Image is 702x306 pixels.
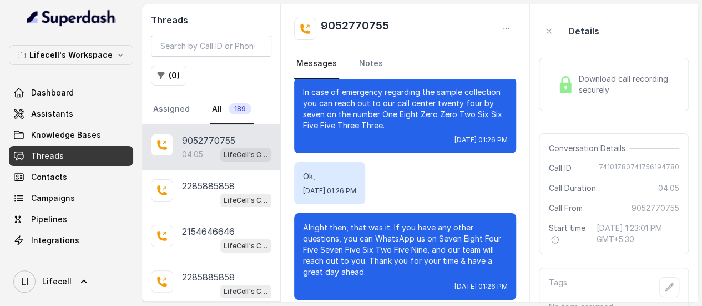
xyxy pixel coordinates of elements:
a: Notes [357,49,385,79]
p: LifeCell's Call Assistant [224,240,268,252]
a: All189 [210,94,254,124]
button: Lifecell's Workspace [9,45,133,65]
button: (0) [151,66,186,86]
span: 74101780741756194780 [599,163,679,174]
input: Search by Call ID or Phone Number [151,36,271,57]
span: 04:05 [658,183,679,194]
span: Assistants [31,108,73,119]
span: Integrations [31,235,79,246]
img: Lock Icon [557,76,574,93]
span: Dashboard [31,87,74,98]
a: Dashboard [9,83,133,103]
span: [DATE] 01:26 PM [454,136,507,144]
a: Messages [294,49,339,79]
span: Threads [31,151,64,162]
a: Threads [9,146,133,166]
a: Contacts [9,167,133,187]
span: Call Duration [548,183,595,194]
span: Conversation Details [548,143,629,154]
span: Call ID [548,163,571,174]
a: API Settings [9,252,133,272]
a: Assistants [9,104,133,124]
p: Alright then, that was it. If you have any other questions, you can WhatsApp us on Seven Eight Fo... [303,222,507,278]
text: LI [21,276,28,288]
p: Tags [548,277,567,297]
p: LifeCell's Call Assistant [224,286,268,297]
span: Call From [548,203,582,214]
span: Campaigns [31,193,75,204]
p: 2154646646 [182,225,235,238]
span: 189 [229,103,251,114]
span: [DATE] 01:26 PM [454,282,507,291]
img: light.svg [27,9,116,27]
a: Lifecell [9,266,133,297]
span: Lifecell [42,276,72,287]
p: LifeCell's Call Assistant [224,149,268,160]
a: Campaigns [9,188,133,208]
span: 9052770755 [632,203,679,214]
p: 2285885858 [182,179,235,193]
span: Contacts [31,172,67,183]
span: API Settings [31,256,79,267]
p: 2285885858 [182,270,235,284]
p: Lifecell's Workspace [29,48,113,62]
p: 04:05 [182,149,203,160]
nav: Tabs [294,49,516,79]
span: Pipelines [31,214,67,225]
span: Start time [548,223,588,245]
h2: 9052770755 [321,18,389,40]
p: In case of emergency regarding the sample collection you can reach out to our call center twenty ... [303,87,507,131]
h2: Threads [151,13,271,27]
span: [DATE] 1:23:01 PM GMT+5:30 [597,223,679,245]
p: 9052770755 [182,134,235,147]
nav: Tabs [151,94,271,124]
a: Pipelines [9,209,133,229]
span: [DATE] 01:26 PM [303,187,356,195]
span: Download call recording securely [578,73,675,96]
span: Knowledge Bases [31,129,101,141]
a: Integrations [9,230,133,250]
p: LifeCell's Call Assistant [224,195,268,206]
p: Ok, [303,171,356,182]
a: Knowledge Bases [9,125,133,145]
p: Details [568,24,599,38]
a: Assigned [151,94,192,124]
